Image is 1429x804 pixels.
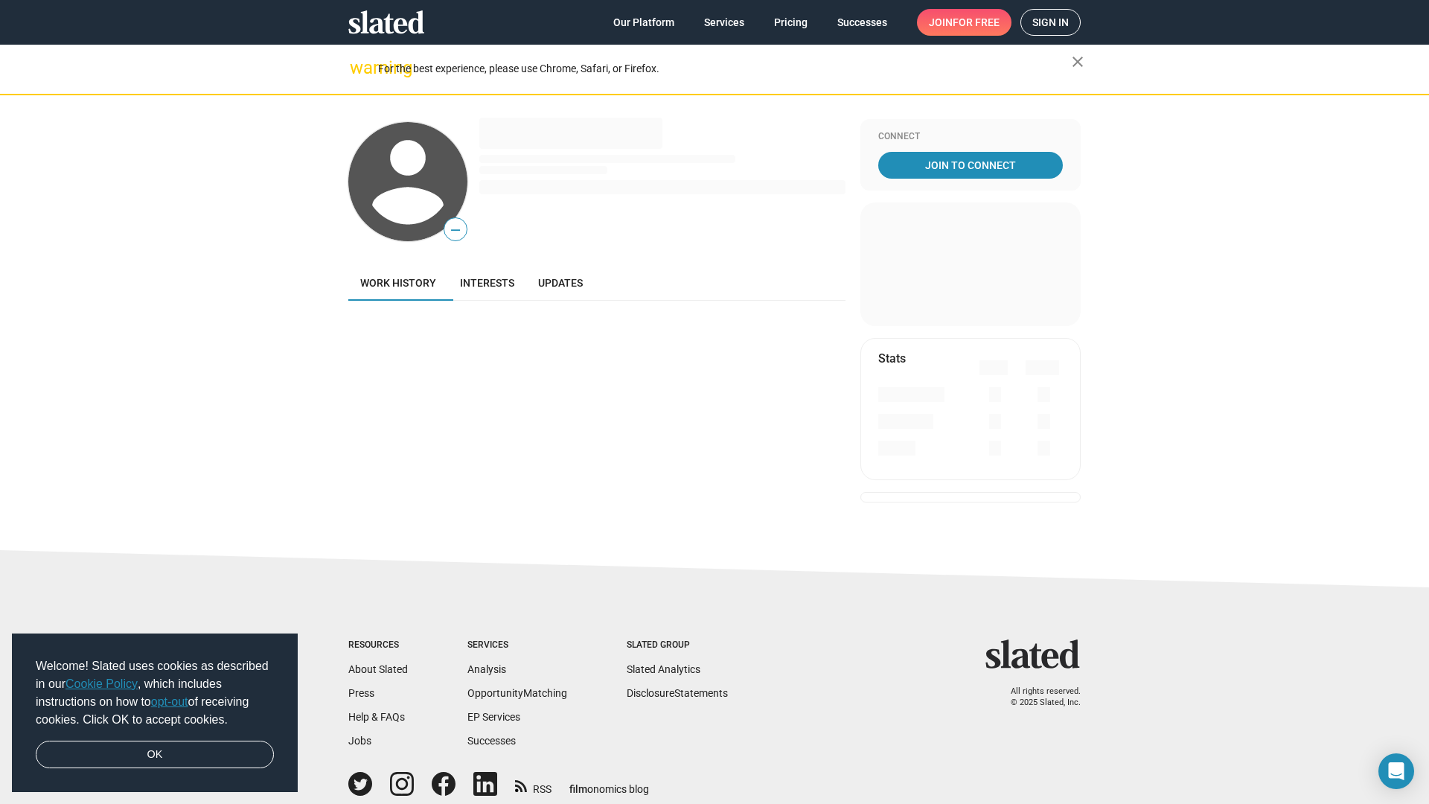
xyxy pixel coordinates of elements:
[774,9,808,36] span: Pricing
[360,277,436,289] span: Work history
[627,687,728,699] a: DisclosureStatements
[569,783,587,795] span: film
[953,9,1000,36] span: for free
[448,265,526,301] a: Interests
[467,639,567,651] div: Services
[151,695,188,708] a: opt-out
[538,277,583,289] span: Updates
[65,677,138,690] a: Cookie Policy
[692,9,756,36] a: Services
[467,735,516,747] a: Successes
[569,770,649,797] a: filmonomics blog
[348,265,448,301] a: Work history
[825,9,899,36] a: Successes
[467,687,567,699] a: OpportunityMatching
[627,663,700,675] a: Slated Analytics
[12,634,298,793] div: cookieconsent
[515,773,552,797] a: RSS
[36,657,274,729] span: Welcome! Slated uses cookies as described in our , which includes instructions on how to of recei...
[878,152,1063,179] a: Join To Connect
[601,9,686,36] a: Our Platform
[460,277,514,289] span: Interests
[467,711,520,723] a: EP Services
[348,711,405,723] a: Help & FAQs
[1378,753,1414,789] div: Open Intercom Messenger
[917,9,1011,36] a: Joinfor free
[348,663,408,675] a: About Slated
[878,131,1063,143] div: Connect
[1069,53,1087,71] mat-icon: close
[467,663,506,675] a: Analysis
[995,686,1081,708] p: All rights reserved. © 2025 Slated, Inc.
[348,639,408,651] div: Resources
[1032,10,1069,35] span: Sign in
[878,351,906,366] mat-card-title: Stats
[348,687,374,699] a: Press
[704,9,744,36] span: Services
[350,59,368,77] mat-icon: warning
[837,9,887,36] span: Successes
[929,9,1000,36] span: Join
[613,9,674,36] span: Our Platform
[1020,9,1081,36] a: Sign in
[444,220,467,240] span: —
[762,9,819,36] a: Pricing
[881,152,1060,179] span: Join To Connect
[348,735,371,747] a: Jobs
[36,741,274,769] a: dismiss cookie message
[526,265,595,301] a: Updates
[627,639,728,651] div: Slated Group
[378,59,1072,79] div: For the best experience, please use Chrome, Safari, or Firefox.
